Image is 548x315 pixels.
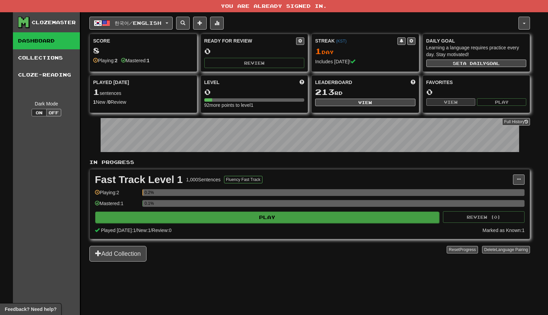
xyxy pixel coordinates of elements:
button: Review [204,58,305,68]
div: Favorites [426,79,527,86]
button: ResetProgress [447,246,478,253]
button: Off [46,109,61,116]
button: Seta dailygoal [426,60,527,67]
div: Day [315,47,415,56]
span: Review: 0 [152,228,172,233]
button: Add Collection [89,246,147,262]
button: Play [95,212,439,223]
button: Add sentence to collection [193,17,207,30]
div: 0 [204,47,305,55]
button: More stats [210,17,224,30]
div: 1,000 Sentences [186,176,221,183]
strong: 0 [108,99,111,105]
a: Collections [13,49,80,66]
div: sentences [93,88,193,97]
button: View [315,99,415,106]
button: DeleteLanguage Pairing [482,246,530,253]
strong: 2 [115,58,118,63]
p: In Progress [89,159,530,166]
span: 1 [93,87,100,97]
span: a daily [463,61,486,66]
div: 0 [204,88,305,96]
a: Full History [502,118,530,126]
span: 1 [315,46,322,56]
button: Play [477,98,526,106]
div: Clozemaster [32,19,76,26]
span: Score more points to level up [299,79,304,86]
span: / [136,228,137,233]
span: Level [204,79,220,86]
strong: 1 [147,58,150,63]
span: This week in points, UTC [411,79,415,86]
button: View [426,98,476,106]
span: 한국어 / English [115,20,161,26]
div: Dark Mode [18,100,75,107]
div: Playing: [93,57,118,64]
span: Progress [460,247,476,252]
button: On [32,109,47,116]
span: Played [DATE]: 1 [101,228,136,233]
div: Ready for Review [204,37,296,44]
button: Search sentences [176,17,190,30]
span: 213 [315,87,335,97]
div: Learning a language requires practice every day. Stay motivated! [426,44,527,58]
div: Fast Track Level 1 [95,175,183,185]
span: Open feedback widget [5,306,56,313]
div: 0 [426,88,527,96]
div: Mastered: [121,57,150,64]
span: Played [DATE] [93,79,129,86]
span: New: 1 [137,228,151,233]
button: Review (0) [443,211,525,223]
div: Daily Goal [426,37,527,44]
span: Language Pairing [496,247,528,252]
strong: 1 [93,99,96,105]
div: New / Review [93,99,193,105]
div: Streak [315,37,397,44]
div: 8 [93,46,193,55]
span: / [151,228,152,233]
button: 한국어/English [89,17,173,30]
a: (KST) [336,39,346,44]
button: Fluency Fast Track [224,176,262,183]
div: Includes [DATE]! [315,58,415,65]
div: Playing: 2 [95,189,139,200]
span: Leaderboard [315,79,352,86]
div: Score [93,37,193,44]
div: 92 more points to level 1 [204,102,305,109]
div: rd [315,88,415,97]
div: Marked as Known: 1 [482,227,525,234]
a: Cloze-Reading [13,66,80,83]
a: Dashboard [13,32,80,49]
div: Mastered: 1 [95,200,139,211]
